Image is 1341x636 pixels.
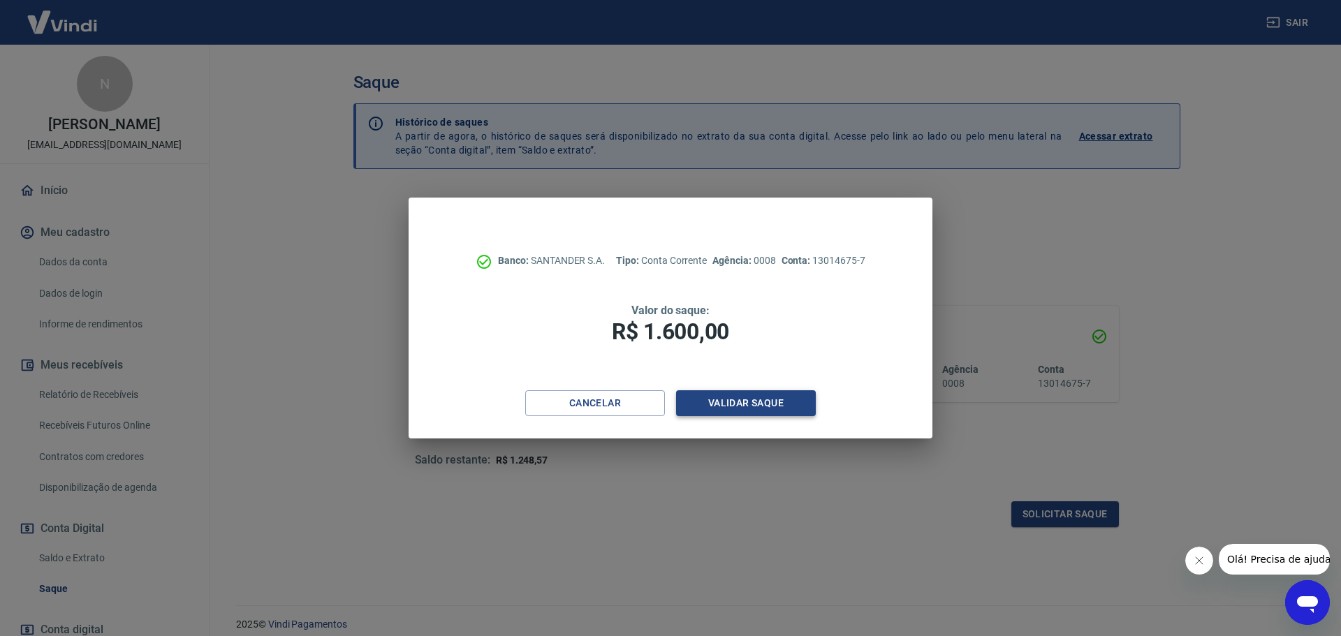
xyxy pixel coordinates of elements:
[631,304,710,317] span: Valor do saque:
[612,318,729,345] span: R$ 1.600,00
[616,253,707,268] p: Conta Corrente
[525,390,665,416] button: Cancelar
[616,255,641,266] span: Tipo:
[1285,580,1330,625] iframe: Botão para abrir a janela de mensagens
[8,10,117,21] span: Olá! Precisa de ajuda?
[1185,547,1213,575] iframe: Fechar mensagem
[1219,544,1330,575] iframe: Mensagem da empresa
[712,253,775,268] p: 0008
[782,255,813,266] span: Conta:
[498,253,605,268] p: SANTANDER S.A.
[712,255,754,266] span: Agência:
[782,253,865,268] p: 13014675-7
[676,390,816,416] button: Validar saque
[498,255,531,266] span: Banco:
